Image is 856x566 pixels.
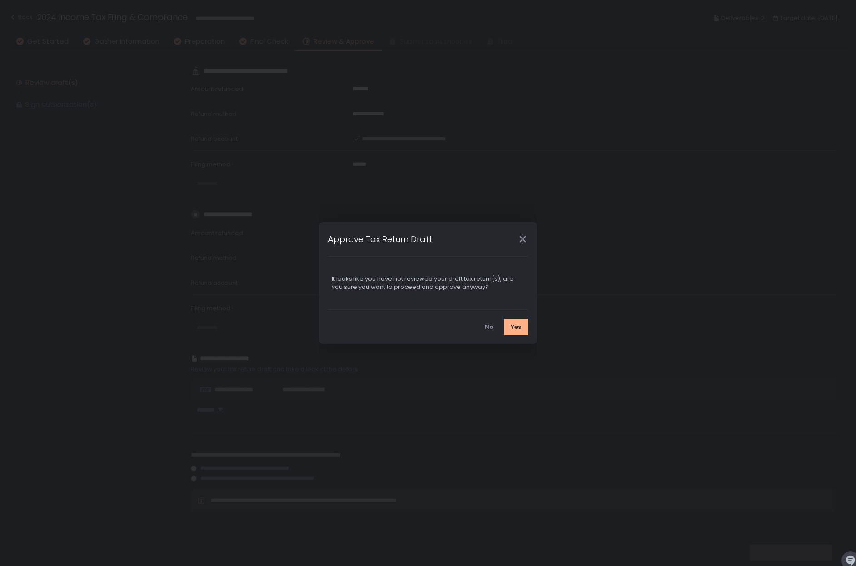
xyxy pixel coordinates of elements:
div: No [485,323,493,331]
div: Yes [511,323,521,331]
button: No [478,319,500,335]
button: Yes [504,319,528,335]
div: It looks like you have not reviewed your draft tax return(s), are you sure you want to proceed an... [332,275,524,291]
h1: Approve Tax Return Draft [328,233,432,245]
div: Close [508,234,537,244]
